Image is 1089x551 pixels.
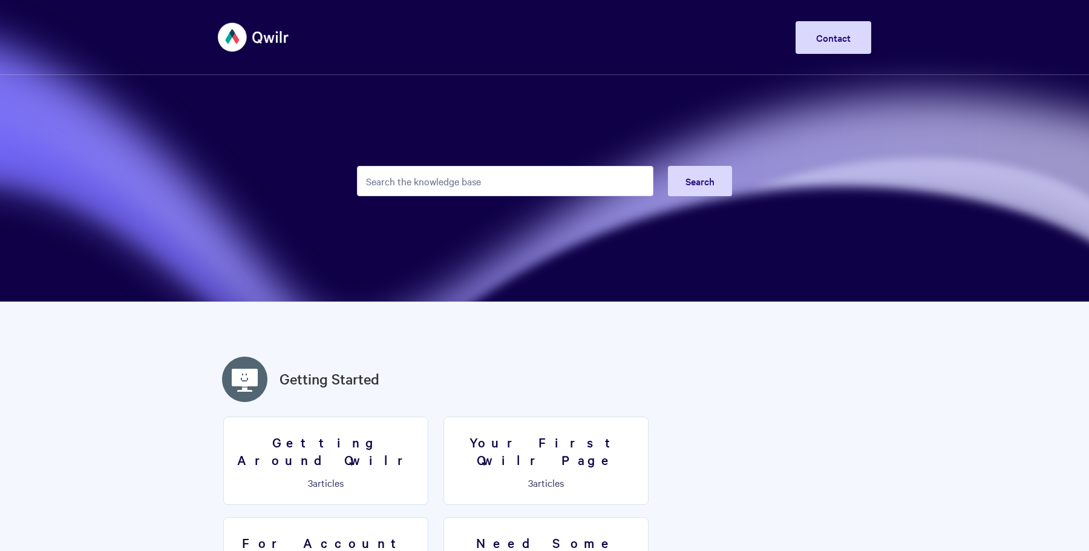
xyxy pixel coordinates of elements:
[231,434,420,468] h3: Getting Around Qwilr
[308,476,313,489] span: 3
[357,166,653,196] input: Search the knowledge base
[528,476,533,489] span: 3
[451,434,641,468] h3: Your First Qwilr Page
[443,417,649,505] a: Your First Qwilr Page 3articles
[451,477,641,488] p: articles
[223,417,428,505] a: Getting Around Qwilr 3articles
[685,174,715,188] span: Search
[280,368,379,390] a: Getting Started
[231,477,420,488] p: articles
[668,166,732,196] button: Search
[218,15,290,60] img: Qwilr Help Center
[796,21,871,54] a: Contact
